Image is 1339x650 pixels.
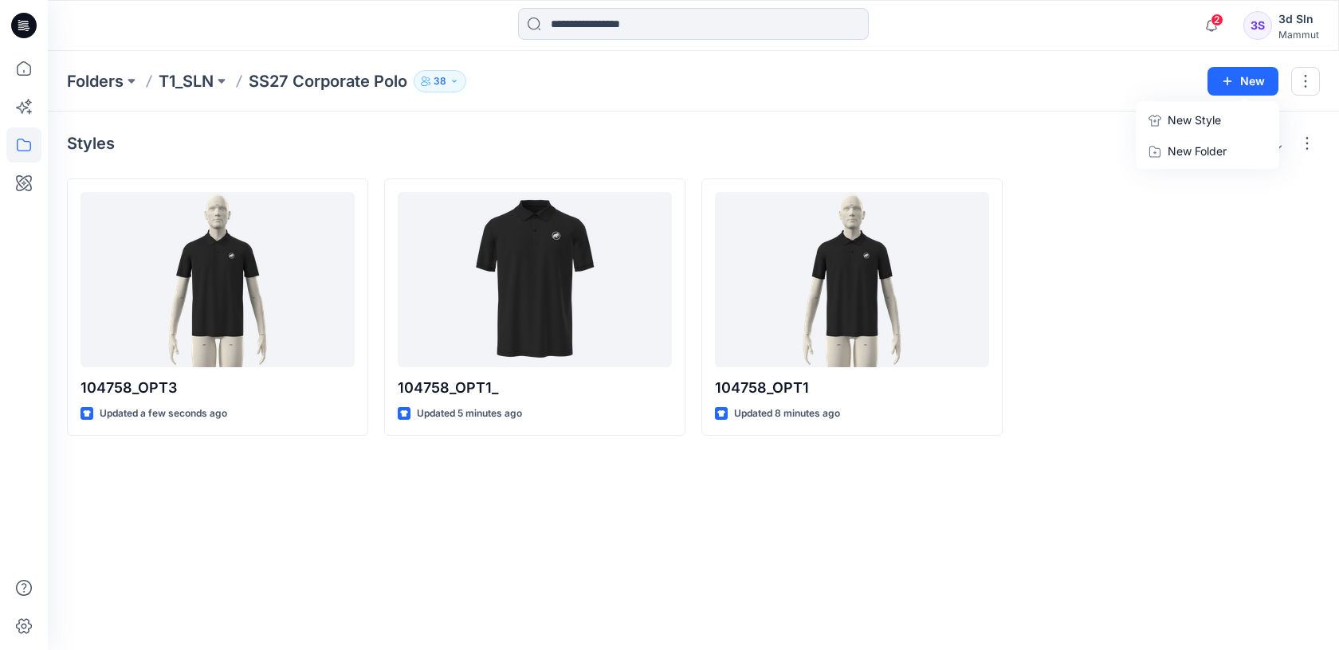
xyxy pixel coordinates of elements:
[1211,14,1223,26] span: 2
[1139,104,1276,136] a: New Style
[398,192,672,367] a: 104758_OPT1_
[434,72,446,90] p: 38
[249,70,407,92] p: SS27 Corporate Polo
[414,70,466,92] button: 38
[398,377,672,399] p: 104758_OPT1_
[1168,111,1221,130] p: New Style
[159,70,214,92] a: T1_SLN
[80,377,355,399] p: 104758_OPT3
[1278,29,1319,41] div: Mammut
[715,192,989,367] a: 104758_OPT1
[417,405,522,422] p: Updated 5 minutes ago
[734,405,840,422] p: Updated 8 minutes ago
[67,134,115,153] h4: Styles
[100,405,227,422] p: Updated a few seconds ago
[67,70,124,92] a: Folders
[1278,10,1319,29] div: 3d Sln
[1243,11,1272,40] div: 3S
[1168,143,1227,159] p: New Folder
[715,377,989,399] p: 104758_OPT1
[1207,67,1278,96] button: New
[80,192,355,367] a: 104758_OPT3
